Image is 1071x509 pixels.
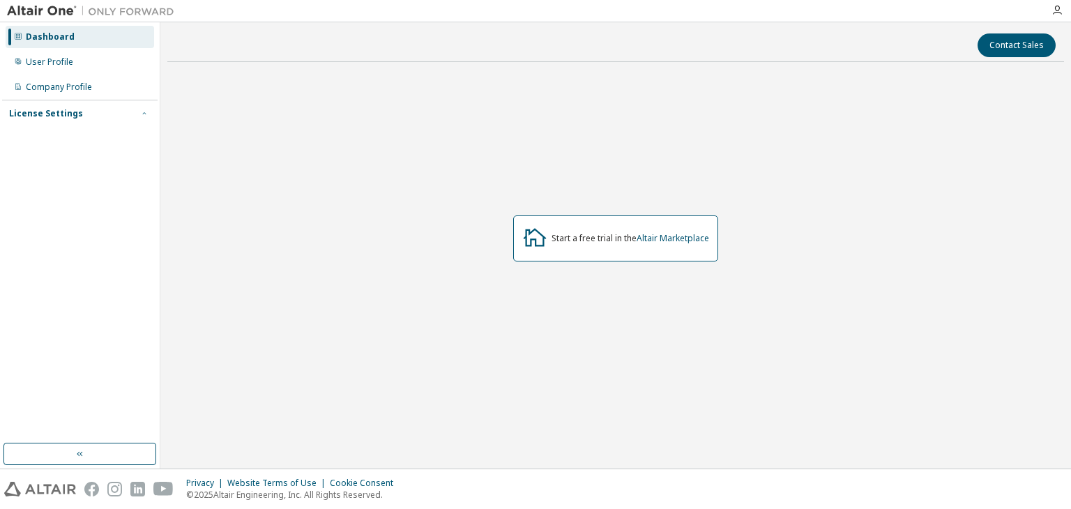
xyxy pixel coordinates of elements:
div: License Settings [9,108,83,119]
div: Website Terms of Use [227,478,330,489]
p: © 2025 Altair Engineering, Inc. All Rights Reserved. [186,489,402,501]
img: facebook.svg [84,482,99,496]
img: youtube.svg [153,482,174,496]
div: Company Profile [26,82,92,93]
img: altair_logo.svg [4,482,76,496]
img: instagram.svg [107,482,122,496]
img: linkedin.svg [130,482,145,496]
div: Start a free trial in the [552,233,709,244]
button: Contact Sales [978,33,1056,57]
div: User Profile [26,56,73,68]
div: Privacy [186,478,227,489]
a: Altair Marketplace [637,232,709,244]
img: Altair One [7,4,181,18]
div: Dashboard [26,31,75,43]
div: Cookie Consent [330,478,402,489]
